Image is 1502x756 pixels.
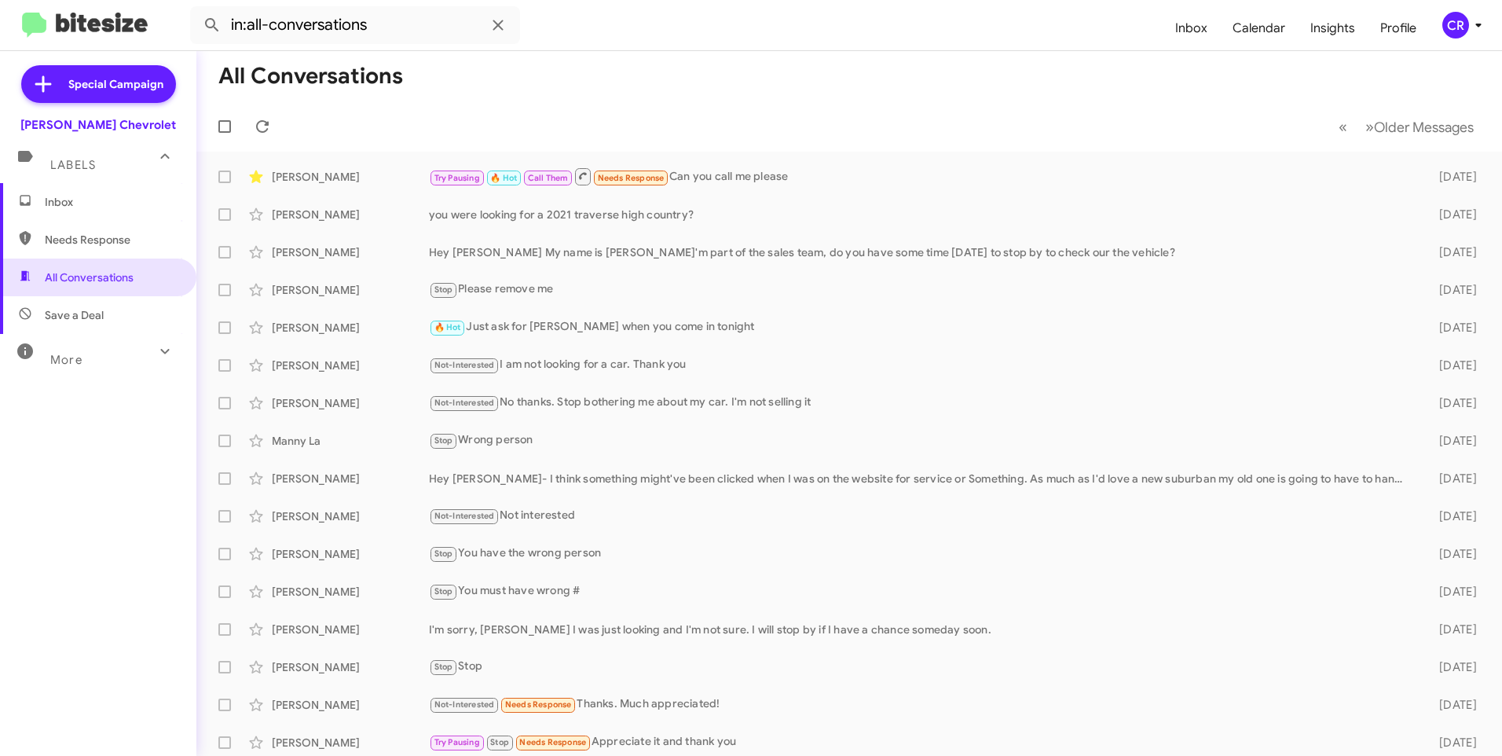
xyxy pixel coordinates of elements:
div: Thanks. Much appreciated! [429,695,1414,714]
nav: Page navigation example [1330,111,1483,143]
div: You have the wrong person [429,545,1414,563]
div: Wrong person [429,431,1414,450]
div: You must have wrong # [429,582,1414,600]
a: Inbox [1163,6,1220,51]
div: I'm sorry, [PERSON_NAME] I was just looking and I'm not sure. I will stop by if I have a chance s... [429,622,1414,637]
h1: All Conversations [218,64,403,89]
div: [PERSON_NAME] [272,282,429,298]
span: Try Pausing [434,173,480,183]
span: Needs Response [598,173,665,183]
span: Older Messages [1374,119,1474,136]
div: [PERSON_NAME] [272,622,429,637]
div: Appreciate it and thank you [429,733,1414,751]
div: [PERSON_NAME] [272,659,429,675]
div: Stop [429,658,1414,676]
div: you were looking for a 2021 traverse high country? [429,207,1414,222]
span: Not-Interested [434,699,495,710]
div: [PERSON_NAME] [272,508,429,524]
span: Special Campaign [68,76,163,92]
div: [DATE] [1414,659,1489,675]
div: [PERSON_NAME] [272,697,429,713]
div: [DATE] [1414,471,1489,486]
span: » [1365,117,1374,137]
div: [PERSON_NAME] [272,735,429,750]
div: Hey [PERSON_NAME]- I think something might've been clicked when I was on the website for service ... [429,471,1414,486]
div: [DATE] [1414,395,1489,411]
a: Insights [1298,6,1368,51]
div: [DATE] [1414,508,1489,524]
span: Stop [434,284,453,295]
div: [DATE] [1414,244,1489,260]
div: [DATE] [1414,584,1489,600]
span: Stop [490,737,509,747]
div: Please remove me [429,281,1414,299]
span: Needs Response [505,699,572,710]
span: Not-Interested [434,511,495,521]
div: [DATE] [1414,546,1489,562]
div: [PERSON_NAME] [272,358,429,373]
button: Previous [1329,111,1357,143]
button: Next [1356,111,1483,143]
div: Manny La [272,433,429,449]
span: Try Pausing [434,737,480,747]
div: Can you call me please [429,167,1414,186]
div: [DATE] [1414,433,1489,449]
div: [PERSON_NAME] [272,244,429,260]
span: More [50,353,82,367]
span: Stop [434,586,453,596]
span: Stop [434,549,453,559]
div: [DATE] [1414,207,1489,222]
a: Calendar [1220,6,1298,51]
span: « [1339,117,1347,137]
div: [PERSON_NAME] [272,207,429,222]
div: [DATE] [1414,169,1489,185]
button: CR [1429,12,1485,39]
span: Stop [434,662,453,672]
div: [DATE] [1414,697,1489,713]
div: Hey [PERSON_NAME] My name is [PERSON_NAME]'m part of the sales team, do you have some time [DATE]... [429,244,1414,260]
div: Not interested [429,507,1414,525]
div: [DATE] [1414,282,1489,298]
div: [PERSON_NAME] [272,169,429,185]
a: Profile [1368,6,1429,51]
a: Special Campaign [21,65,176,103]
div: No thanks. Stop bothering me about my car. I'm not selling it [429,394,1414,412]
span: Labels [50,158,96,172]
span: Needs Response [519,737,586,747]
div: [DATE] [1414,358,1489,373]
span: 🔥 Hot [434,322,461,332]
div: Just ask for [PERSON_NAME] when you come in tonight [429,318,1414,336]
div: [PERSON_NAME] [272,584,429,600]
div: CR [1442,12,1469,39]
div: [PERSON_NAME] [272,395,429,411]
div: [DATE] [1414,320,1489,336]
span: 🔥 Hot [490,173,517,183]
span: All Conversations [45,270,134,285]
span: Needs Response [45,232,178,248]
div: [PERSON_NAME] [272,546,429,562]
span: Stop [434,435,453,446]
span: Inbox [45,194,178,210]
input: Search [190,6,520,44]
div: [PERSON_NAME] [272,320,429,336]
div: I am not looking for a car. Thank you [429,356,1414,374]
span: Not-Interested [434,398,495,408]
div: [PERSON_NAME] Chevrolet [20,117,176,133]
span: Save a Deal [45,307,104,323]
span: Not-Interested [434,360,495,370]
div: [DATE] [1414,622,1489,637]
div: [DATE] [1414,735,1489,750]
span: Call Them [528,173,569,183]
div: [PERSON_NAME] [272,471,429,486]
